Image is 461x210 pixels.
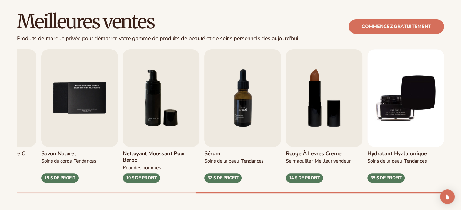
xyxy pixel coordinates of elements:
[286,150,342,157] font: Rouge à lèvres crème
[17,9,154,34] font: Meilleures ventes
[241,158,264,164] font: TENDANCES
[315,158,351,164] font: MEILLEUR VENDEUR
[367,49,444,183] a: 9 / 9
[440,189,455,204] div: Open Intercom Messenger
[123,164,161,171] font: Pour des hommes
[41,150,76,157] font: Savon naturel
[204,158,239,164] font: SOINS DE LA PEAU
[286,158,313,164] font: SE MAQUILLER
[123,150,185,164] font: Nettoyant moussant pour barbe
[44,175,75,181] font: 15 $ DE PROFIT
[204,150,220,157] font: Sérum
[204,49,281,183] a: 7 / 9
[17,35,299,42] font: Produits de marque privée pour démarrer votre gamme de produits de beauté et de soins personnels ...
[367,158,402,164] font: SOINS DE LA PEAU
[204,49,281,147] img: Image Shopify 11
[123,49,199,183] a: 6 / 9
[74,158,96,164] font: TENDANCES
[362,23,431,30] font: Commencez gratuitement
[286,49,362,183] a: 8 / 9
[126,175,157,181] font: 10 $ DE PROFIT
[404,158,427,164] font: TENDANCES
[370,175,401,181] font: 35 $ ​​DE PROFIT
[289,175,320,181] font: 14 $ DE PROFIT
[367,150,427,157] font: Hydratant hyaluronique
[349,19,444,34] a: Commencez gratuitement
[207,175,238,181] font: 32 $ DE PROFIT
[41,158,72,164] font: Soins du CORPS
[41,49,118,183] a: 5 / 9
